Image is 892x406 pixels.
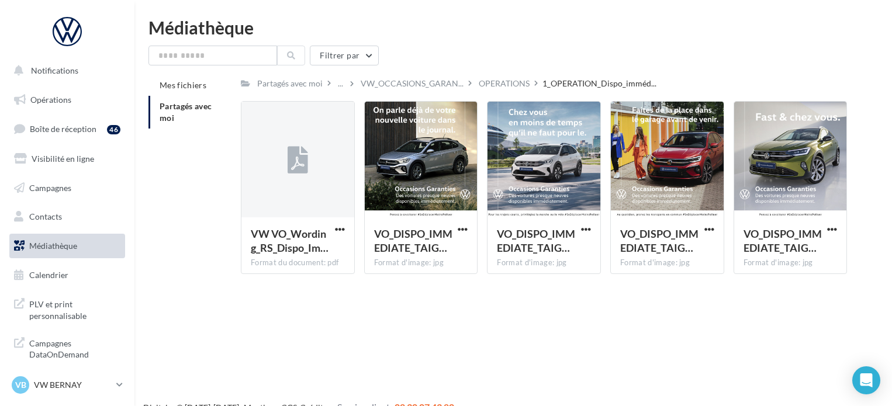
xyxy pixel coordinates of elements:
[374,258,468,268] div: Format d'image: jpg
[361,78,464,89] span: VW_OCCASIONS_GARAN...
[744,258,838,268] div: Format d'image: jpg
[29,211,62,221] span: Contacts
[852,366,880,394] div: Open Intercom Messenger
[160,101,212,123] span: Partagés avec moi
[29,335,120,360] span: Campagnes DataOnDemand
[7,234,127,258] a: Médiathèque
[29,270,68,280] span: Calendrier
[29,182,71,192] span: Campagnes
[107,125,120,134] div: 46
[31,65,78,75] span: Notifications
[497,227,575,254] span: VO_DISPO_IMMEDIATE_TAIGO_blanche_JUILL24_CARRE
[7,331,127,365] a: Campagnes DataOnDemand
[257,78,323,89] div: Partagés avec moi
[160,80,206,90] span: Mes fichiers
[7,58,123,83] button: Notifications
[479,78,530,89] div: OPERATIONS
[497,258,591,268] div: Format d'image: jpg
[251,227,329,254] span: VW VO_Wording_RS_Dispo_Immediate
[9,374,125,396] a: VB VW BERNAY
[374,227,452,254] span: VO_DISPO_IMMEDIATE_TAIGO_grise_JUILL24_CARRE
[29,241,77,251] span: Médiathèque
[7,116,127,141] a: Boîte de réception46
[620,227,699,254] span: VO_DISPO_IMMEDIATE_TAIGO_rouge_CARRE
[30,95,71,105] span: Opérations
[7,263,127,287] a: Calendrier
[7,176,127,200] a: Campagnes
[542,78,656,89] span: 1_OPERATION_Dispo_imméd...
[30,124,96,134] span: Boîte de réception
[744,227,822,254] span: VO_DISPO_IMMEDIATE_TAIGO_olive_JUILL24_CARRE
[7,88,127,112] a: Opérations
[32,154,94,164] span: Visibilité en ligne
[7,147,127,171] a: Visibilité en ligne
[15,379,26,391] span: VB
[29,296,120,321] span: PLV et print personnalisable
[620,258,714,268] div: Format d'image: jpg
[148,19,878,36] div: Médiathèque
[7,292,127,326] a: PLV et print personnalisable
[336,75,345,92] div: ...
[7,204,127,229] a: Contacts
[310,46,379,65] button: Filtrer par
[251,258,345,268] div: Format du document: pdf
[34,379,112,391] p: VW BERNAY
